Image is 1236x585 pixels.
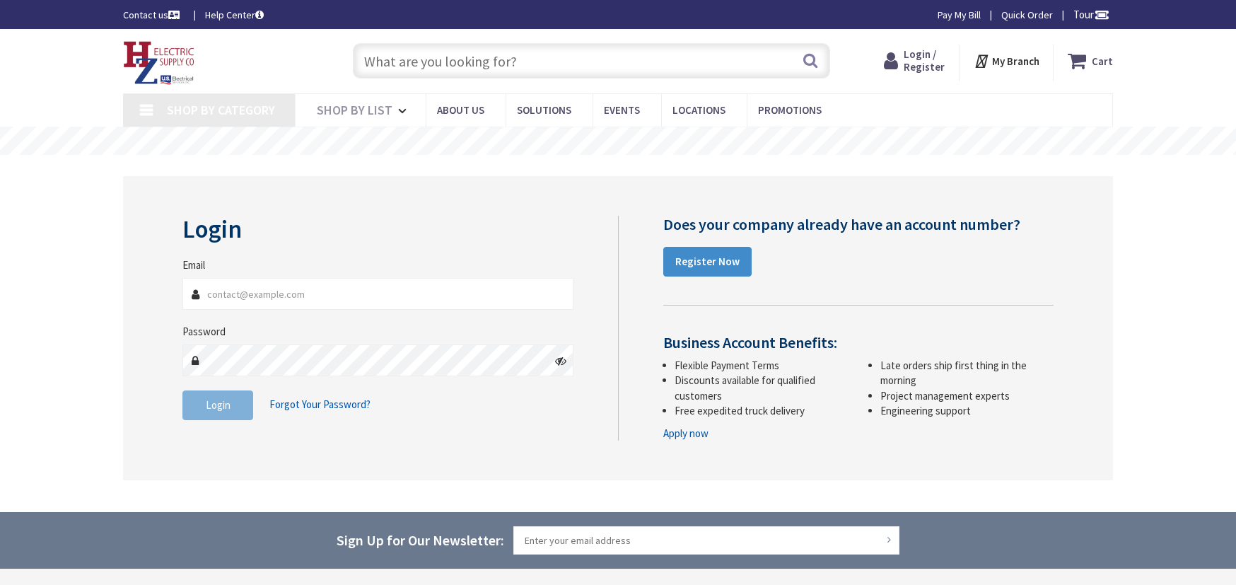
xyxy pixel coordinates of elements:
li: Free expedited truck delivery [675,403,848,418]
strong: Register Now [675,255,740,268]
span: Forgot Your Password? [269,398,371,411]
li: Discounts available for qualified customers [675,373,848,403]
span: About Us [437,103,484,117]
a: Quick Order [1001,8,1053,22]
strong: Cart [1092,48,1113,74]
label: Email [182,257,205,272]
a: Register Now [663,247,752,277]
button: Login [182,390,253,420]
input: What are you looking for? [353,43,830,79]
span: Promotions [758,103,822,117]
img: HZ Electric Supply [123,41,195,85]
h4: Business Account Benefits: [663,334,1054,351]
li: Late orders ship first thing in the morning [880,358,1054,388]
input: Email [182,278,573,310]
span: Shop By Category [167,102,275,118]
div: My Branch [974,48,1039,74]
rs-layer: Free Same Day Pickup at 8 Locations [494,134,745,149]
strong: My Branch [992,54,1039,68]
a: Login / Register [884,48,945,74]
span: Login [206,398,231,412]
h2: Login [182,216,573,243]
label: Password [182,324,226,339]
span: Tour [1073,8,1109,21]
input: Enter your email address [513,526,899,555]
i: Click here to show/hide password [555,355,566,366]
span: Events [604,103,640,117]
li: Engineering support [880,403,1054,418]
a: Apply now [663,426,709,441]
a: Forgot Your Password? [269,391,371,418]
a: Cart [1068,48,1113,74]
span: Shop By List [317,102,392,118]
a: Pay My Bill [938,8,981,22]
a: Contact us [123,8,182,22]
span: Sign Up for Our Newsletter: [337,531,504,549]
span: Solutions [517,103,571,117]
li: Flexible Payment Terms [675,358,848,373]
a: Help Center [205,8,264,22]
li: Project management experts [880,388,1054,403]
span: Locations [672,103,725,117]
h4: Does your company already have an account number? [663,216,1054,233]
span: Login / Register [904,47,945,74]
